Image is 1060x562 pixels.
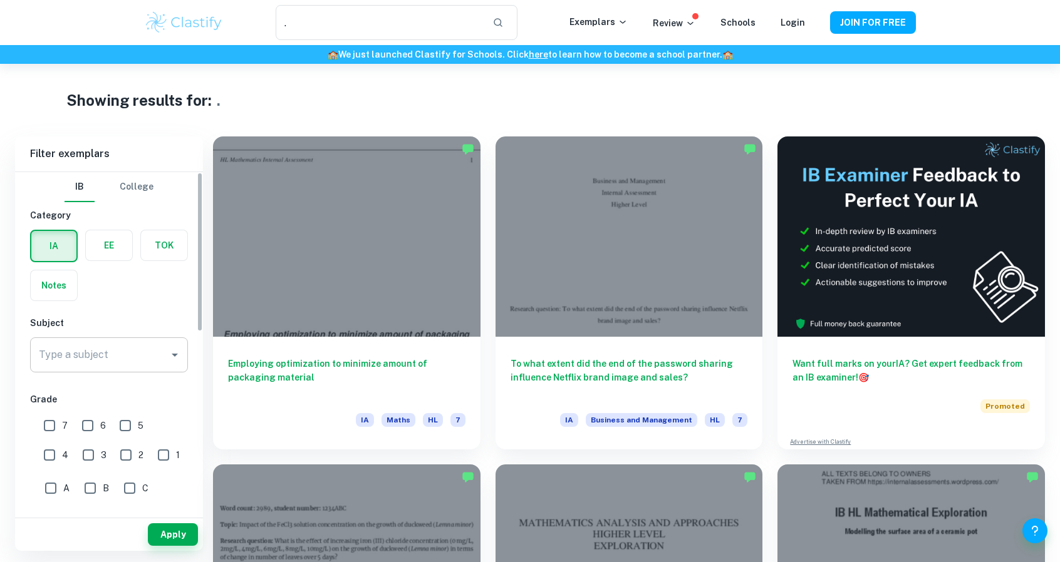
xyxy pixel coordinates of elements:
span: HL [705,413,725,427]
span: B [103,481,109,495]
button: IA [31,231,76,261]
img: Marked [744,471,756,483]
a: Want full marks on yourIA? Get expert feedback from an IB examiner!PromotedAdvertise with Clastify [777,136,1045,449]
button: Help and Feedback [1022,518,1047,543]
h6: Employing optimization to minimize amount of packaging material [228,357,465,398]
span: 1 [176,448,180,462]
span: 4 [62,448,68,462]
input: Search for any exemplars... [276,5,482,40]
span: 🏫 [328,49,338,59]
span: D [63,511,70,525]
button: EE [86,230,132,260]
button: JOIN FOR FREE [830,11,916,34]
span: IA [560,413,578,427]
span: A [63,481,70,495]
a: Advertise with Clastify [790,437,851,446]
span: HL [423,413,443,427]
span: Promoted [980,399,1030,413]
span: E [103,511,108,525]
span: 🏫 [722,49,733,59]
h6: Grade [30,392,188,406]
img: Thumbnail [777,136,1045,337]
h6: To what extent did the end of the password sharing influence Netflix brand image and sales? [511,357,748,398]
button: Apply [148,523,198,546]
a: Schools [720,18,756,28]
a: Employing optimization to minimize amount of packaging materialIAMathsHL7 [213,136,481,449]
a: Login [781,18,805,28]
button: IB [65,172,95,202]
span: 2 [138,448,143,462]
span: 7 [450,413,465,427]
a: here [529,49,548,59]
button: Open [166,346,184,364]
p: Exemplars [569,15,628,29]
button: TOK [141,230,187,260]
img: Marked [462,143,474,155]
p: Review [653,16,695,30]
span: IA [356,413,374,427]
span: 🎯 [858,372,869,382]
h6: We just launched Clastify for Schools. Click to learn how to become a school partner. [3,48,1057,61]
h6: Category [30,208,188,222]
img: Marked [744,143,756,155]
button: College [120,172,153,202]
h6: Want full marks on your IA ? Get expert feedback from an IB examiner! [792,357,1030,384]
span: Maths [382,413,415,427]
h1: Showing results for: [66,89,212,111]
span: 6 [100,419,106,432]
span: 3 [101,448,107,462]
span: Business and Management [586,413,697,427]
span: 7 [732,413,747,427]
h6: Subject [30,316,188,330]
img: Marked [462,471,474,483]
img: Clastify logo [144,10,224,35]
span: C [142,481,148,495]
a: To what extent did the end of the password sharing influence Netflix brand image and sales?IABusi... [496,136,763,449]
img: Marked [1026,471,1039,483]
span: 5 [138,419,143,432]
h6: Filter exemplars [15,136,203,171]
button: Notes [31,270,77,300]
div: Filter type choice [65,172,153,202]
h1: . [217,89,221,111]
span: 7 [62,419,68,432]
